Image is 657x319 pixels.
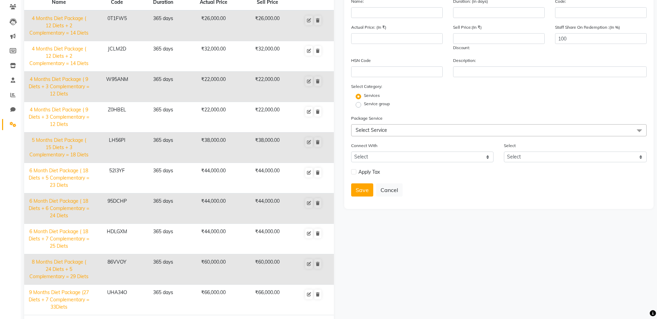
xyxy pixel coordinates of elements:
td: ₹66,000.00 [185,285,242,315]
td: Z0HBEL [93,102,141,133]
td: 95DCHP [93,193,141,224]
td: 4 Months Diet Package ( 12 Diets + 2 Complementary = 14 Diets [24,10,93,41]
td: ₹32,000.00 [185,41,242,72]
td: 4 Months Diet Package ( 9 Diets + 3 Complementary = 12 Diets [24,102,93,133]
label: Staff Share On Redemption :(In %) [555,24,620,30]
label: Actual Price: (In ₹) [351,24,386,30]
button: Save [351,183,373,197]
td: ₹44,000.00 [242,193,293,224]
label: Description: [453,57,476,64]
td: 365 days [141,72,185,102]
td: JCLM2D [93,41,141,72]
td: ₹44,000.00 [185,224,242,254]
td: ₹44,000.00 [242,163,293,193]
td: 365 days [141,133,185,163]
span: Discount: [453,45,470,50]
span: Select Service [356,127,387,133]
td: ₹26,000.00 [242,10,293,41]
td: ₹32,000.00 [242,41,293,72]
td: 365 days [141,193,185,224]
td: ₹22,000.00 [242,72,293,102]
td: 4 Months Diet Package ( 9 Diets + 3 Complementary = 12 Diets [24,72,93,102]
label: Sell Price:(In ₹) [453,24,482,30]
td: ₹66,000.00 [242,285,293,315]
td: 365 days [141,163,185,193]
td: LH56PI [93,133,141,163]
td: 0T1FW5 [93,10,141,41]
td: 6 Month Diet Package ( 18 Diets + 7 Complementary = 25 Diets [24,224,93,254]
td: 365 days [141,41,185,72]
td: 365 days [141,10,185,41]
td: ₹60,000.00 [242,254,293,285]
label: Select [504,143,516,149]
label: Services [364,92,380,99]
td: 6 Month Diet Package ( 18 Diets + 5 Complementary = 23 Diets [24,163,93,193]
label: Package Service [351,115,383,121]
td: ₹44,000.00 [185,163,242,193]
td: ₹22,000.00 [185,102,242,133]
td: ₹60,000.00 [185,254,242,285]
td: 52I3YF [93,163,141,193]
td: ₹22,000.00 [185,72,242,102]
td: 365 days [141,254,185,285]
td: 8 Months Diet Package ( 24 Diets + 5 Complementary = 29 Diets [24,254,93,285]
td: ₹26,000.00 [185,10,242,41]
button: Cancel [376,183,403,197]
td: ₹22,000.00 [242,102,293,133]
td: 365 days [141,102,185,133]
td: HDLGXM [93,224,141,254]
label: Select Category: [351,83,382,90]
td: ₹38,000.00 [185,133,242,163]
span: Apply Tax [358,168,380,176]
td: ₹38,000.00 [242,133,293,163]
td: 365 days [141,285,185,315]
td: 365 days [141,224,185,254]
label: Service group [364,101,390,107]
td: 5 Months Diet Package ( 15 Diets + 3 Complementary = 18 Diets [24,133,93,163]
td: 9 Months Diet Package (27 Diets + 7 Complementary = 33Diets [24,285,93,315]
td: UHA34O [93,285,141,315]
td: 6 Month Diet Package ( 18 Diets + 6 Complementary = 24 Diets [24,193,93,224]
td: 86VVOY [93,254,141,285]
td: ₹44,000.00 [185,193,242,224]
td: ₹44,000.00 [242,224,293,254]
label: Connect With [351,143,377,149]
td: W95ANM [93,72,141,102]
td: 4 Months Diet Package ( 12 Diets + 2 Complementary = 14 Diets [24,41,93,72]
label: HSN Code [351,57,371,64]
